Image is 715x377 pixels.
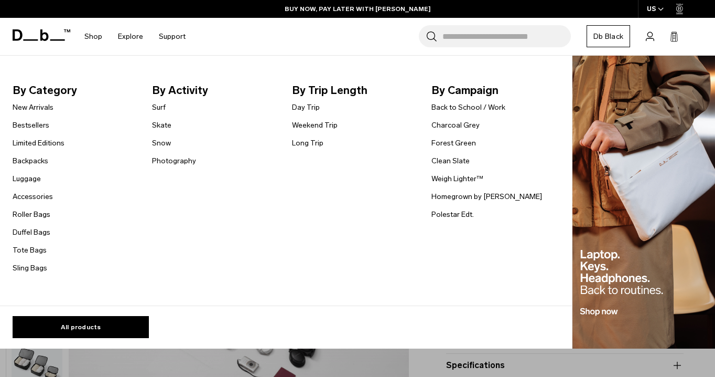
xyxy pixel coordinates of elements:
a: Forest Green [431,138,476,149]
a: Luggage [13,173,41,184]
a: Tote Bags [13,245,47,256]
span: By Trip Length [292,82,415,99]
span: By Campaign [431,82,554,99]
a: BUY NOW, PAY LATER WITH [PERSON_NAME] [285,4,431,14]
a: Polestar Edt. [431,209,474,220]
a: Db Black [587,25,630,47]
a: Weigh Lighter™ [431,173,483,184]
a: All products [13,316,149,338]
a: Clean Slate [431,155,470,166]
a: Back to School / Work [431,102,505,113]
a: Support [159,18,186,55]
a: Explore [118,18,143,55]
a: Duffel Bags [13,227,50,238]
a: Photography [152,155,196,166]
nav: Main Navigation [77,18,193,55]
a: Accessories [13,191,53,202]
img: Db [572,56,715,349]
a: Charcoal Grey [431,120,480,131]
a: Long Trip [292,138,323,149]
a: Roller Bags [13,209,50,220]
a: Bestsellers [13,120,49,131]
span: By Category [13,82,135,99]
a: Weekend Trip [292,120,338,131]
a: Snow [152,138,171,149]
a: Backpacks [13,155,48,166]
a: Surf [152,102,166,113]
a: Shop [84,18,102,55]
a: Limited Editions [13,138,64,149]
a: Day Trip [292,102,320,113]
a: Skate [152,120,171,131]
a: Sling Bags [13,263,47,274]
a: Homegrown by [PERSON_NAME] [431,191,542,202]
a: New Arrivals [13,102,53,113]
span: By Activity [152,82,275,99]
